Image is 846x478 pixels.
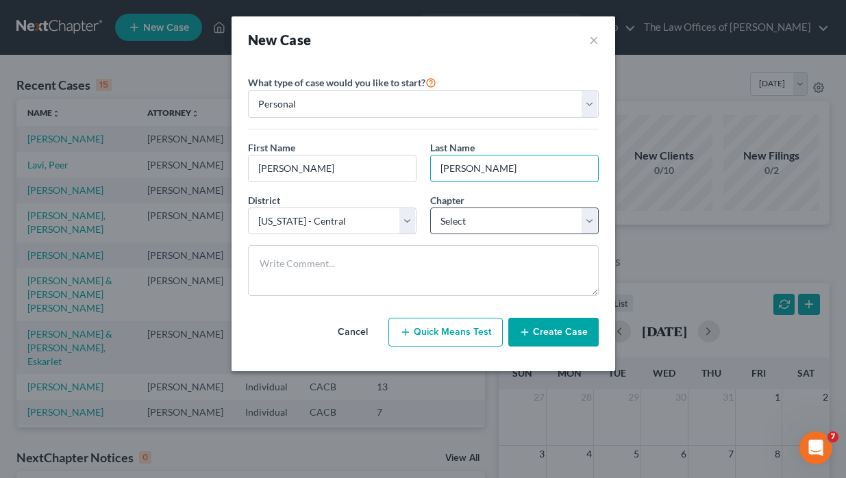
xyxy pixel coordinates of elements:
[589,30,599,49] button: ×
[248,142,295,153] span: First Name
[430,194,464,206] span: Chapter
[799,431,832,464] iframe: Intercom live chat
[430,142,475,153] span: Last Name
[248,74,436,90] label: What type of case would you like to start?
[248,32,312,48] strong: New Case
[388,318,503,347] button: Quick Means Test
[323,318,383,346] button: Cancel
[431,155,598,181] input: Enter Last Name
[508,318,599,347] button: Create Case
[828,431,838,442] span: 7
[249,155,416,181] input: Enter First Name
[248,194,280,206] span: District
